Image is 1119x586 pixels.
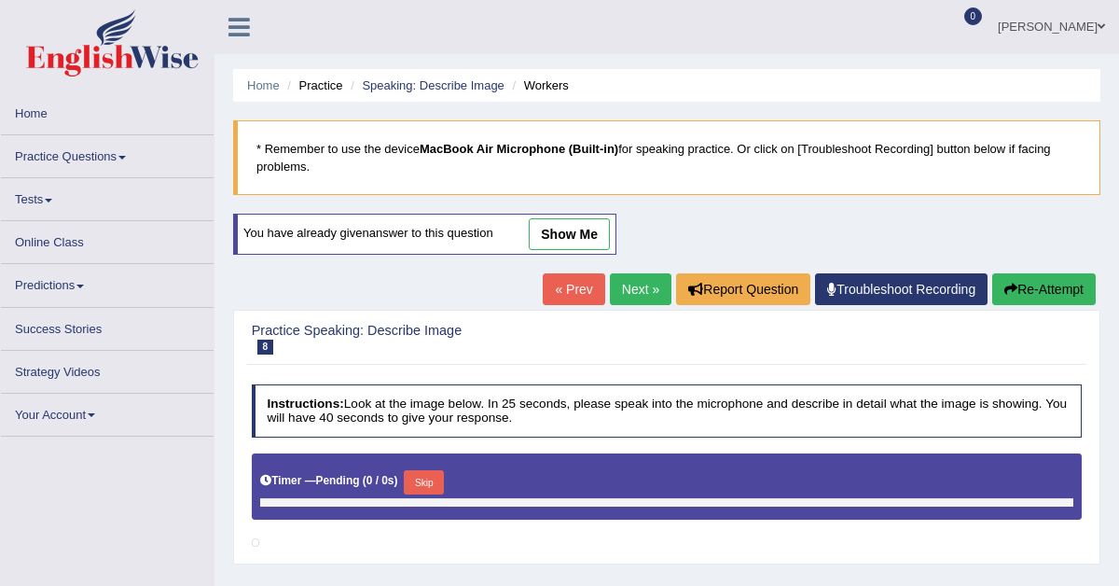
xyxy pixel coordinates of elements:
span: 0 [964,7,983,25]
h2: Practice Speaking: Describe Image [252,324,767,355]
b: ( [363,474,366,487]
a: Home [1,92,214,129]
a: Troubleshoot Recording [815,273,988,305]
div: You have already given answer to this question [233,214,616,255]
button: Skip [404,470,444,495]
blockquote: * Remember to use the device for speaking practice. Or click on [Troubleshoot Recording] button b... [233,120,1100,195]
a: Predictions [1,264,214,300]
h5: Timer — [260,475,397,487]
b: ) [394,474,397,487]
b: MacBook Air Microphone (Built-in) [420,142,618,156]
span: 8 [257,340,274,354]
a: Tests [1,178,214,215]
a: Success Stories [1,308,214,344]
b: Pending [316,474,360,487]
button: Re-Attempt [992,273,1096,305]
a: « Prev [543,273,604,305]
li: Practice [283,77,342,94]
a: Next » [610,273,671,305]
a: Strategy Videos [1,351,214,387]
a: Home [247,78,280,92]
a: Practice Questions [1,135,214,172]
a: Speaking: Describe Image [362,78,504,92]
button: Report Question [676,273,810,305]
a: Online Class [1,221,214,258]
li: Workers [507,77,568,94]
b: 0 / 0s [366,474,394,487]
a: Your Account [1,394,214,430]
a: show me [529,218,610,250]
b: Instructions: [267,397,343,411]
h4: Look at the image below. In 25 seconds, please speak into the microphone and describe in detail w... [252,384,1083,438]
